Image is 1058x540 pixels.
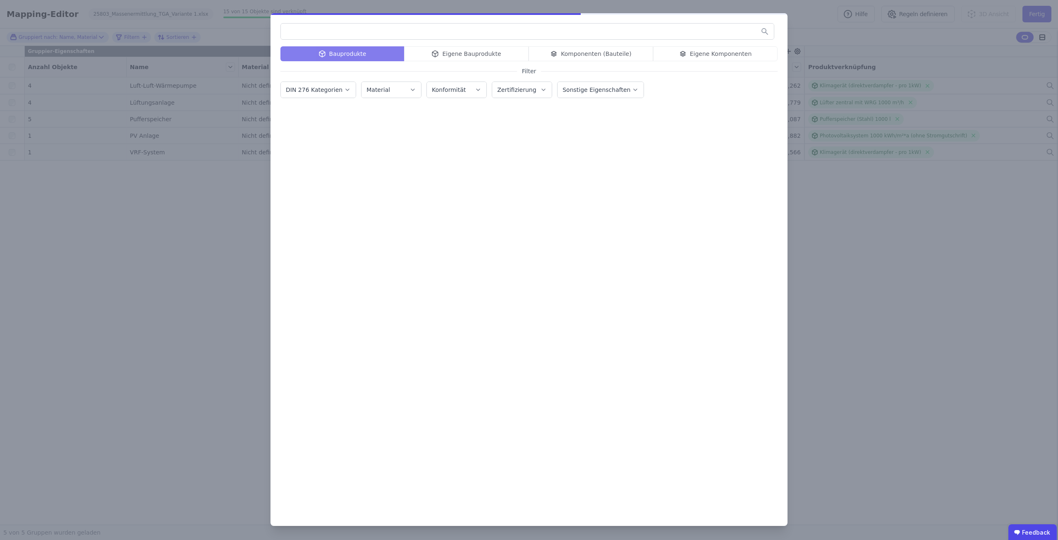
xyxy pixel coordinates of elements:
[281,82,356,98] button: DIN 276 Kategorien
[286,86,344,93] label: DIN 276 Kategorien
[497,86,538,93] label: Zertifizierung
[492,82,552,98] button: Zertifizierung
[361,82,421,98] button: Material
[558,82,644,98] button: Sonstige Eigenschaften
[432,86,467,93] label: Konformität
[366,86,392,93] label: Material
[517,67,541,75] span: Filter
[563,86,632,93] label: Sonstige Eigenschaften
[427,82,486,98] button: Konformität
